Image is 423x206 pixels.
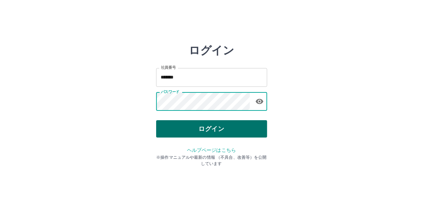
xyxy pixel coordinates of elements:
button: ログイン [156,120,267,138]
a: ヘルプページはこちら [187,147,236,153]
h2: ログイン [189,44,234,57]
label: 社員番号 [161,65,176,70]
p: ※操作マニュアルや最新の情報 （不具合、改善等）を公開しています [156,154,267,167]
label: パスワード [161,89,179,94]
